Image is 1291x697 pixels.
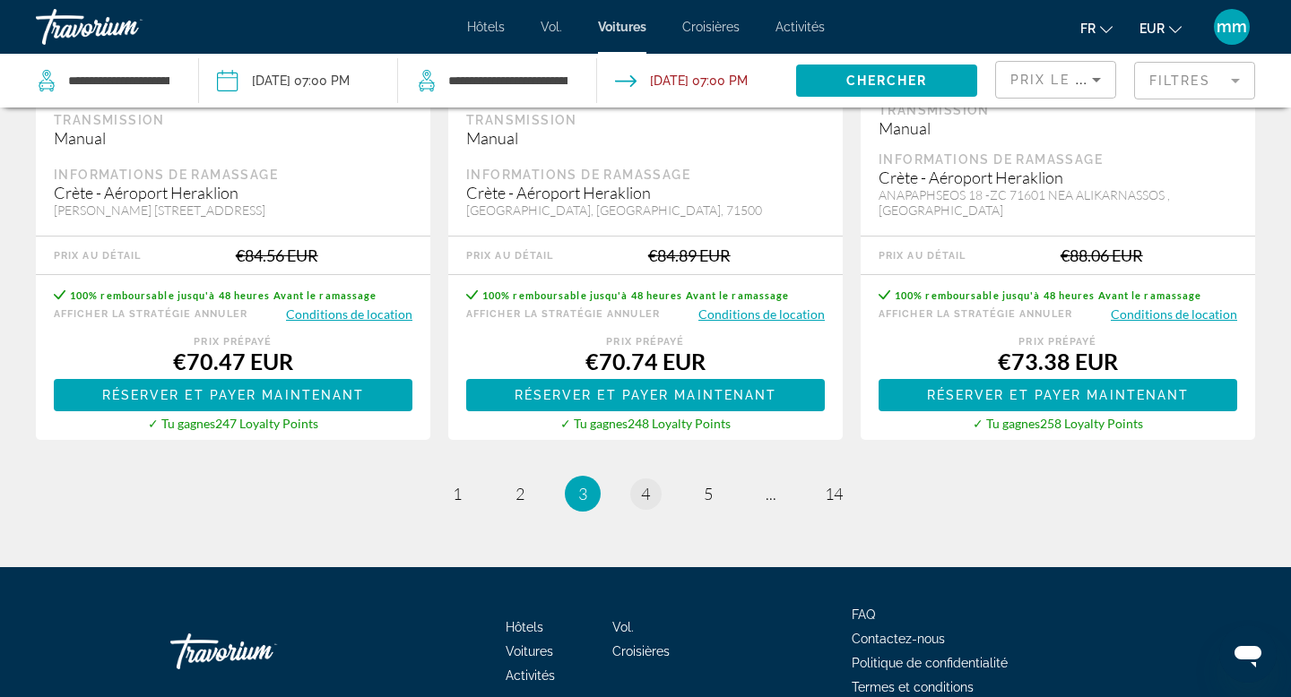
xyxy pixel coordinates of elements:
div: Informations de ramassage [54,167,412,183]
span: ✓ Tu gagnes [148,416,215,431]
span: ✓ Tu gagnes [560,416,628,431]
span: 258 Loyalty Points [1040,416,1143,431]
div: Crète - Aéroport Heraklion [879,168,1237,187]
div: €88.06 EUR [1061,245,1143,265]
button: Conditions de location [286,305,412,323]
button: Afficher la stratégie Annuler [879,305,1072,323]
button: Chercher [796,65,977,97]
font: fr [1080,22,1096,36]
a: Voitures [598,20,646,34]
a: Vol. [541,20,562,34]
span: 4 [641,484,650,503]
a: Activités [506,668,555,683]
div: Manual [879,118,1237,138]
span: 3 [578,484,587,503]
div: Prix ​​prépayé [54,336,412,348]
span: 100% remboursable jusqu'à 48 heures Avant le ramassage [482,289,789,301]
a: Contactez-nous [852,632,945,646]
div: Transmission [54,112,412,128]
a: Politique de confidentialité [852,656,1008,670]
mat-select: Sort by [1010,69,1101,90]
a: Vol. [612,620,634,634]
div: Crète - Aéroport Heraklion [54,183,412,202]
span: 14 [825,484,843,503]
a: Travorium [36,4,215,50]
span: 248 Loyalty Points [628,416,731,431]
div: Transmission [466,112,825,128]
a: Termes et conditions [852,680,974,694]
iframe: Bouton de lancement de la fenêtre de messagerie [1219,625,1277,683]
nav: Pagination [36,476,1255,512]
div: Crète - Aéroport Heraklion [466,183,825,202]
button: Réserver et payer maintenant [879,379,1237,411]
button: Menu utilisateur [1209,8,1255,46]
div: [GEOGRAPHIC_DATA], [GEOGRAPHIC_DATA], 71500 [466,202,825,218]
span: 2 [516,484,524,503]
button: Conditions de location [1111,305,1237,323]
button: Conditions de location [698,305,825,323]
span: Réserver et payer maintenant [102,388,365,402]
div: Manual [54,128,412,148]
a: Activités [775,20,825,34]
button: Changer de langue [1080,15,1113,41]
div: Transmission [879,102,1237,118]
a: Voitures [506,644,553,658]
span: 100% remboursable jusqu'à 48 heures Avant le ramassage [895,289,1201,301]
span: Chercher [846,73,928,88]
button: Drop-off date: Oct 27, 2025 07:00 PM [615,54,748,108]
a: FAQ [852,607,875,622]
div: Manual [466,128,825,148]
span: Prix ​​le plus bas [1010,73,1151,87]
span: 1 [453,484,462,503]
span: ✓ Tu gagnes [973,416,1040,431]
div: [PERSON_NAME] [STREET_ADDRESS] [54,202,412,218]
button: Afficher la stratégie Annuler [466,305,660,323]
div: Prix au détail [879,250,966,262]
div: Prix au détail [466,250,553,262]
button: Changer de devise [1139,15,1182,41]
div: Informations de ramassage [879,151,1237,168]
div: Informations de ramassage [466,167,825,183]
button: Afficher la stratégie Annuler [54,305,247,323]
div: Prix ​​prépayé [466,336,825,348]
font: EUR [1139,22,1165,36]
div: €73.38 EUR [879,348,1237,374]
div: €70.47 EUR [54,348,412,374]
a: Croisières [612,644,670,658]
span: 5 [704,484,713,503]
div: €84.89 EUR [648,245,731,265]
button: Réserver et payer maintenant [466,379,825,411]
div: €70.74 EUR [466,348,825,374]
div: Prix ​​prépayé [879,336,1237,348]
span: 247 Loyalty Points [215,416,318,431]
a: Travorium [170,624,350,678]
button: Réserver et payer maintenant [54,379,412,411]
a: Hôtels [506,620,543,634]
span: Réserver et payer maintenant [927,388,1190,402]
button: Filter [1134,61,1255,100]
a: Hôtels [467,20,505,34]
div: Prix au détail [54,250,141,262]
button: Pickup date: Oct 22, 2025 07:00 PM [217,54,350,108]
div: €84.56 EUR [236,245,318,265]
span: 100% remboursable jusqu'à 48 heures Avant le ramassage [70,289,377,301]
font: mm [1217,17,1247,36]
span: Réserver et payer maintenant [515,388,777,402]
a: Croisières [682,20,740,34]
